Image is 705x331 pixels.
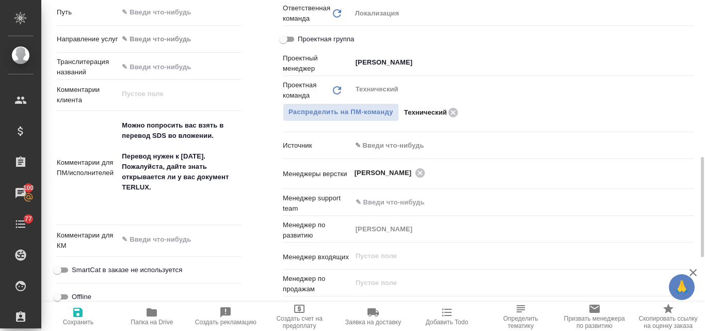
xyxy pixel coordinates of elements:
[688,61,690,64] button: Open
[283,3,331,24] p: Ответственная команда
[337,302,410,331] button: Заявка на доставку
[131,319,173,326] span: Папка на Drive
[557,302,631,331] button: Призвать менеджера по развитию
[57,157,118,178] p: Комментарии для ПМ/исполнителей
[355,196,656,209] input: ✎ Введи что-нибудь
[283,252,351,262] p: Менеджер входящих
[283,274,351,294] p: Менеджер по продажам
[283,53,351,74] p: Проектный менеджер
[283,80,331,101] p: Проектная команда
[673,276,691,298] span: 🙏
[283,140,351,151] p: Источник
[57,7,118,18] p: Путь
[355,140,681,151] div: ✎ Введи что-нибудь
[345,319,401,326] span: Заявка на доставку
[355,166,429,179] div: [PERSON_NAME]
[688,172,690,174] button: Open
[298,34,354,44] span: Проектная группа
[41,302,115,331] button: Сохранить
[410,302,484,331] button: Добавить Todo
[564,315,625,329] span: Призвать менеджера по развитию
[490,315,551,329] span: Определить тематику
[57,85,118,105] p: Комментарии клиента
[263,302,337,331] button: Создать счет на предоплату
[426,319,468,326] span: Добавить Todo
[289,106,393,118] span: Распределить на ПМ-команду
[283,193,351,214] p: Менеджер support team
[63,319,94,326] span: Сохранить
[3,211,39,237] a: 77
[72,265,182,275] span: SmartCat в заказе не используется
[118,59,242,74] input: ✎ Введи что-нибудь
[19,214,38,224] span: 77
[118,5,242,20] input: ✎ Введи что-нибудь
[283,220,351,241] p: Менеджер по развитию
[404,107,447,118] p: Технический
[57,230,118,251] p: Комментарии для КМ
[17,183,40,193] span: 100
[351,5,694,22] div: Локализация
[118,117,242,217] textarea: Можно попросить вас взять в перевод SDS во вложении. Перевод нужен к [DATE]. Пожалуйста, дайте зн...
[484,302,557,331] button: Определить тематику
[3,180,39,206] a: 100
[189,302,263,331] button: Создать рекламацию
[283,103,399,121] button: Распределить на ПМ-команду
[631,302,705,331] button: Скопировать ссылку на оценку заказа
[355,277,669,289] input: Пустое поле
[688,201,690,203] button: Open
[115,302,189,331] button: Папка на Drive
[351,137,694,154] div: ✎ Введи что-нибудь
[195,319,257,326] span: Создать рекламацию
[283,169,351,179] p: Менеджеры верстки
[57,57,118,77] p: Транслитерация названий
[72,292,91,302] span: Offline
[669,274,695,300] button: 🙏
[355,250,669,262] input: Пустое поле
[122,34,229,44] div: ✎ Введи что-нибудь
[269,315,330,329] span: Создать счет на предоплату
[283,103,399,121] span: В заказе уже есть ответственный ПМ или ПМ группа
[355,168,418,178] span: [PERSON_NAME]
[57,34,118,44] p: Направление услуг
[637,315,699,329] span: Скопировать ссылку на оценку заказа
[118,30,242,48] div: ✎ Введи что-нибудь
